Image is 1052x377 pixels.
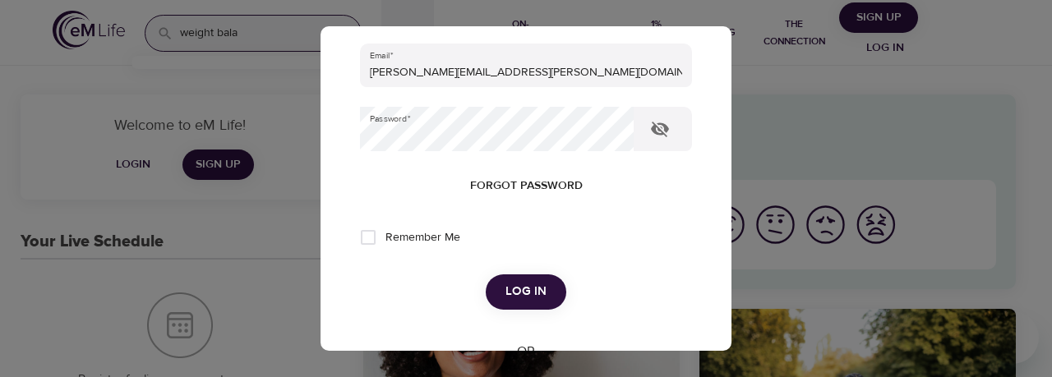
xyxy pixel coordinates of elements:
[385,229,460,246] span: Remember Me
[470,176,583,196] span: Forgot password
[505,281,547,302] span: Log in
[510,343,542,361] div: OR
[486,274,566,309] button: Log in
[464,171,589,201] button: Forgot password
